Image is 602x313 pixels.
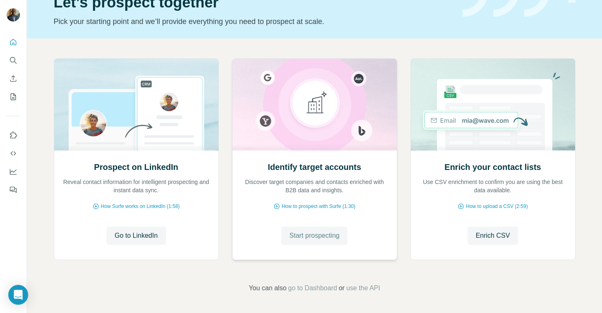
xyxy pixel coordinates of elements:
[232,59,397,151] img: Identify target accounts
[410,59,576,151] img: Enrich your contact lists
[7,8,20,22] img: Avatar
[468,227,518,245] button: Enrich CSV
[419,178,567,194] p: Use CSV enrichment to confirm you are using the best data available.
[288,283,337,293] button: go to Dashboard
[444,161,541,173] h2: Enrich your contact lists
[62,178,210,194] p: Reveal contact information for intelligent prospecting and instant data sync.
[346,283,380,293] button: use the API
[106,227,166,245] button: Go to LinkedIn
[7,182,20,197] button: Feedback
[115,231,158,241] span: Go to LinkedIn
[54,59,219,151] img: Prospect on LinkedIn
[7,71,20,86] button: Enrich CSV
[94,161,178,173] h2: Prospect on LinkedIn
[290,231,340,241] span: Start prospecting
[101,203,180,210] span: How Surfe works on LinkedIn (1:58)
[7,128,20,143] button: Use Surfe on LinkedIn
[7,53,20,68] button: Search
[466,203,528,210] span: How to upload a CSV (2:59)
[241,178,389,194] p: Discover target companies and contacts enriched with B2B data and insights.
[282,203,355,210] span: How to prospect with Surfe (1:30)
[476,231,510,241] span: Enrich CSV
[7,146,20,161] button: Use Surfe API
[7,89,20,104] button: My lists
[281,227,348,245] button: Start prospecting
[54,16,453,27] p: Pick your starting point and we’ll provide everything you need to prospect at scale.
[339,283,345,293] span: or
[268,161,361,173] h2: Identify target accounts
[8,285,28,305] div: Open Intercom Messenger
[7,164,20,179] button: Dashboard
[249,283,286,293] span: You can also
[7,35,20,50] button: Quick start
